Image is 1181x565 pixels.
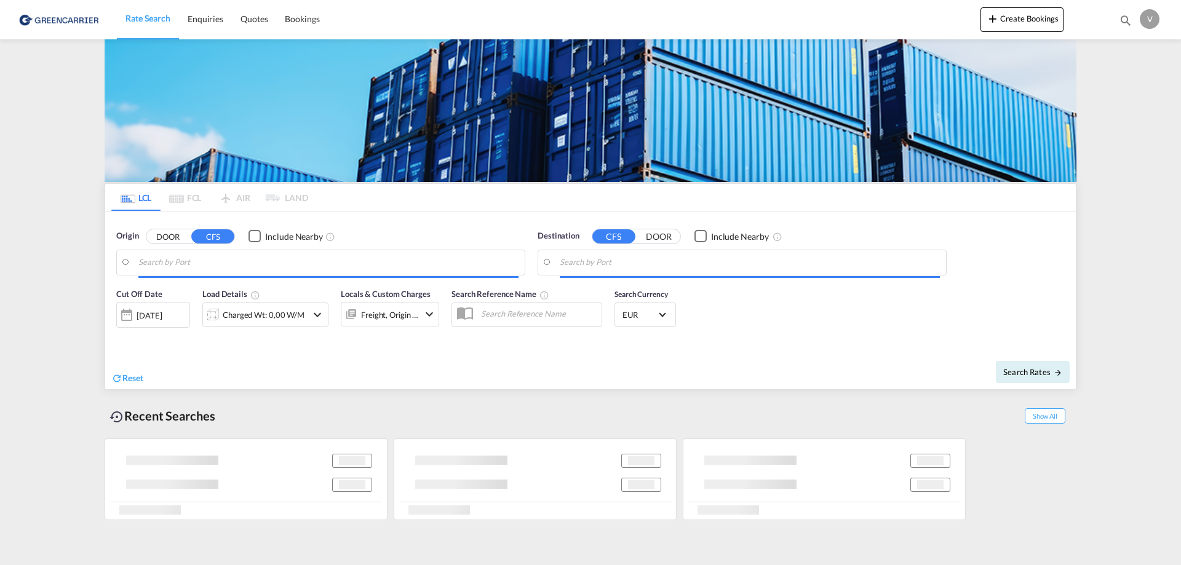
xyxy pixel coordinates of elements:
[122,373,143,383] span: Reset
[241,14,268,24] span: Quotes
[1119,14,1132,27] md-icon: icon-magnify
[116,230,138,242] span: Origin
[111,184,308,211] md-pagination-wrapper: Use the left and right arrow keys to navigate between tabs
[475,304,602,323] input: Search Reference Name
[105,39,1076,182] img: GreenCarrierFCL_LCL.png
[310,307,325,322] md-icon: icon-chevron-down
[223,306,304,323] div: Charged Wt: 0,00 W/M
[614,290,668,299] span: Search Currency
[694,230,769,243] md-checkbox: Checkbox No Ink
[137,310,162,321] div: [DATE]
[341,302,439,326] div: Freight Origin Destinationicon-chevron-down
[1025,408,1065,424] span: Show All
[202,302,328,327] div: Charged Wt: 0,00 W/Micon-chevron-down
[138,253,519,272] input: Search by Port
[111,372,143,385] div: icon-refreshReset
[1140,9,1159,29] div: V
[621,306,669,323] md-select: Select Currency: € EUREuro
[109,409,124,424] md-icon: icon-backup-restore
[985,11,1000,26] md-icon: icon-plus 400-fg
[637,229,680,243] button: DOOR
[111,184,161,211] md-tab-item: LCL
[711,231,769,243] div: Include Nearby
[341,289,431,299] span: Locals & Custom Charges
[249,230,323,243] md-checkbox: Checkbox No Ink
[1119,14,1132,32] div: icon-magnify
[980,7,1064,32] button: icon-plus 400-fgCreate Bookings
[125,13,170,23] span: Rate Search
[996,361,1070,383] button: Search Ratesicon-arrow-right
[285,14,319,24] span: Bookings
[146,229,189,243] button: DOOR
[250,290,260,300] md-icon: Chargeable Weight
[191,229,234,243] button: CFS
[451,289,549,299] span: Search Reference Name
[18,6,101,33] img: 1378a7308afe11ef83610d9e779c6b34.png
[105,402,220,430] div: Recent Searches
[265,231,323,243] div: Include Nearby
[325,232,335,242] md-icon: Unchecked: Ignores neighbouring ports when fetching rates.Checked : Includes neighbouring ports w...
[539,290,549,300] md-icon: Your search will be saved by the below given name
[111,373,122,384] md-icon: icon-refresh
[202,289,260,299] span: Load Details
[1054,368,1062,377] md-icon: icon-arrow-right
[592,229,635,243] button: CFS
[1003,367,1062,377] span: Search Rates
[188,14,223,24] span: Enquiries
[105,211,1076,389] div: Origin DOOR CFS Checkbox No InkUnchecked: Ignores neighbouring ports when fetching rates.Checked ...
[361,306,419,323] div: Freight Origin Destination
[773,232,782,242] md-icon: Unchecked: Ignores neighbouring ports when fetching rates.Checked : Includes neighbouring ports w...
[560,253,940,272] input: Search by Port
[116,326,125,343] md-datepicker: Select
[116,289,162,299] span: Cut Off Date
[422,307,437,322] md-icon: icon-chevron-down
[538,230,579,242] span: Destination
[622,309,657,320] span: EUR
[116,302,190,328] div: [DATE]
